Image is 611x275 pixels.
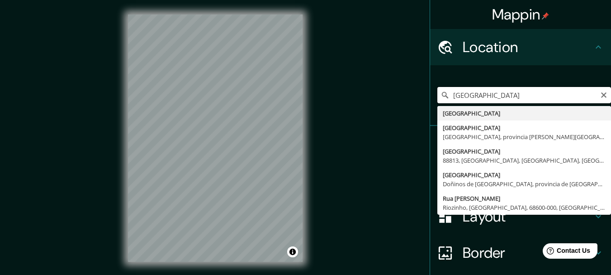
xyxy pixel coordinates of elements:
div: 88813, [GEOGRAPHIC_DATA], [GEOGRAPHIC_DATA], [GEOGRAPHIC_DATA] [443,156,606,165]
div: Doñinos de [GEOGRAPHIC_DATA], provincia de [GEOGRAPHIC_DATA], [GEOGRAPHIC_DATA] [443,179,606,188]
h4: Location [463,38,593,56]
div: Riozinho, [GEOGRAPHIC_DATA], 68600-000, [GEOGRAPHIC_DATA] [443,203,606,212]
div: [GEOGRAPHIC_DATA] [443,123,606,132]
div: [GEOGRAPHIC_DATA] [443,170,606,179]
h4: Mappin [492,5,549,24]
h4: Layout [463,207,593,226]
h4: Border [463,244,593,262]
div: Border [430,235,611,271]
div: Location [430,29,611,65]
img: pin-icon.png [542,12,549,19]
canvas: Map [128,14,303,262]
div: [GEOGRAPHIC_DATA] [443,147,606,156]
button: Clear [600,90,607,99]
button: Toggle attribution [287,246,298,257]
div: [GEOGRAPHIC_DATA] [443,109,606,118]
input: Pick your city or area [437,87,611,103]
div: Style [430,162,611,198]
div: Rua [PERSON_NAME] [443,194,606,203]
div: [GEOGRAPHIC_DATA], provincia [PERSON_NAME][GEOGRAPHIC_DATA], [GEOGRAPHIC_DATA] [443,132,606,141]
div: Layout [430,198,611,235]
iframe: Help widget launcher [530,240,601,265]
div: Pins [430,126,611,162]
